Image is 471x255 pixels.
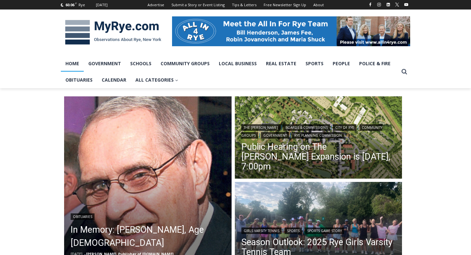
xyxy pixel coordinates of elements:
button: View Search Form [398,66,410,78]
a: In Memory: [PERSON_NAME], Age [DEMOGRAPHIC_DATA] [71,223,225,249]
a: Obituaries [61,72,97,88]
div: [DATE] [96,2,108,8]
a: Government [261,132,289,139]
div: | | [241,226,396,234]
div: Rye [78,2,85,8]
a: Facebook [366,1,374,9]
a: Instagram [375,1,383,9]
a: The [PERSON_NAME] [241,124,280,131]
img: MyRye.com [61,15,166,49]
a: Sports Game Story [305,227,344,234]
a: Sports [285,227,302,234]
a: Boards & Commissions [283,124,330,131]
a: Community Groups [241,124,382,139]
div: | | | | | [241,123,396,139]
a: YouTube [402,1,410,9]
a: All Categories [131,72,183,88]
a: Girls Varsity Tennis [241,227,282,234]
a: X [393,1,401,9]
a: City of Rye [333,124,357,131]
a: Real Estate [261,55,301,72]
a: Community Groups [156,55,214,72]
span: F [75,1,77,5]
a: Calendar [97,72,131,88]
img: All in for Rye [172,16,410,46]
img: (PHOTO: Illustrative plan of The Osborn's proposed site plan from the July 10, 2025 planning comm... [235,96,402,180]
a: Read More Public Hearing on The Osborn Expansion is Tuesday, 7:00pm [235,96,402,180]
span: 60.06 [65,2,74,7]
a: Police & Fire [355,55,395,72]
a: Linkedin [384,1,392,9]
a: Government [84,55,126,72]
span: All Categories [135,76,178,84]
a: Home [61,55,84,72]
a: Public Hearing on The [PERSON_NAME] Expansion is [DATE], 7:00pm [241,142,396,171]
a: Obituaries [71,213,95,220]
a: People [328,55,355,72]
a: Rye Planning Commission [292,132,344,139]
a: Sports [301,55,328,72]
nav: Primary Navigation [61,55,398,88]
a: Schools [126,55,156,72]
a: Local Business [214,55,261,72]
